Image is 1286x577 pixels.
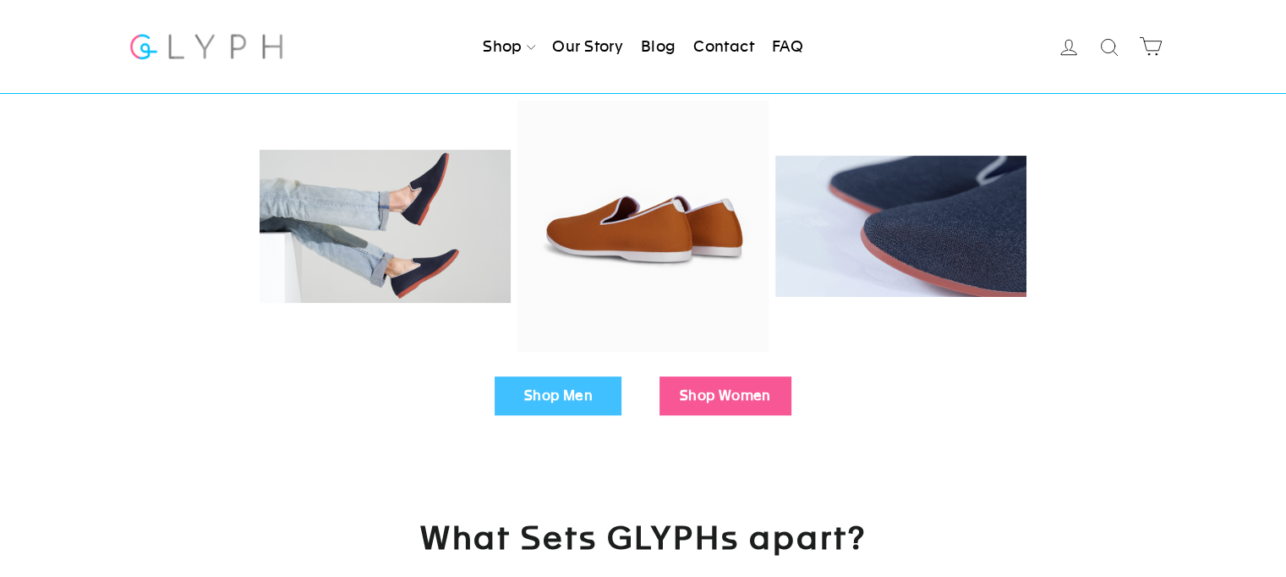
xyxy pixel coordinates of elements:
[128,24,286,69] img: Glyph
[634,28,683,65] a: Blog
[476,28,542,65] a: Shop
[687,28,761,65] a: Contact
[765,28,810,65] a: FAQ
[476,28,810,65] ul: Primary
[495,376,621,415] a: Shop Men
[545,28,630,65] a: Our Story
[659,376,791,415] a: Shop Women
